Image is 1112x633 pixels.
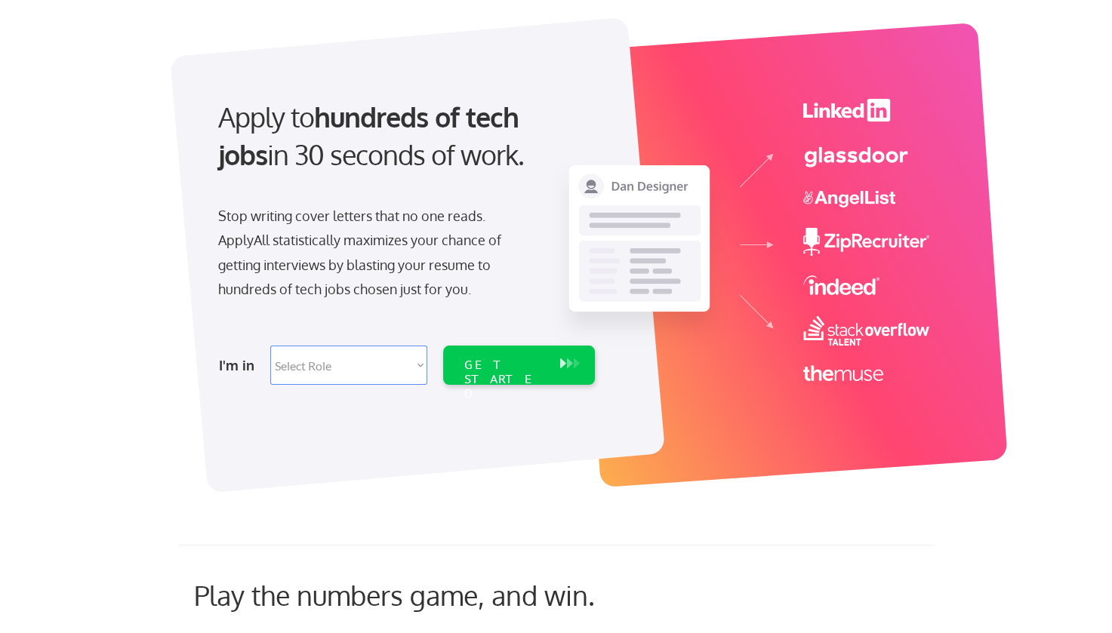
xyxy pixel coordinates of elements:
div: GET STARTED [464,358,545,401]
div: Apply to in 30 seconds of work. [218,98,589,174]
div: Play the numbers game, and win. [194,579,662,611]
strong: hundreds of tech jobs [218,100,525,171]
div: Stop writing cover letters that no one reads. ApplyAll statistically maximizes your chance of get... [218,204,528,302]
div: I'm in [219,353,261,377]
